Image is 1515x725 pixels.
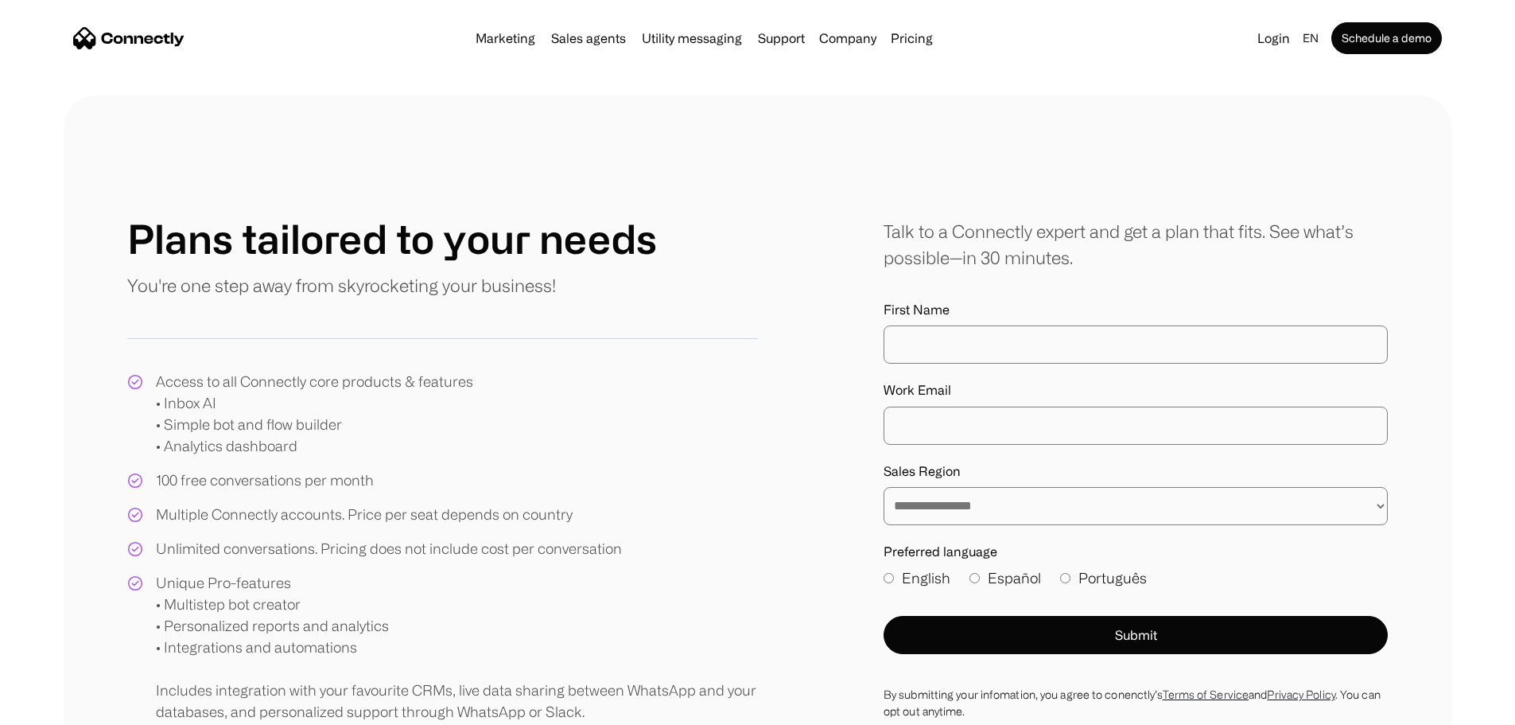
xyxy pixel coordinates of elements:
input: Español [969,573,980,583]
a: Terms of Service [1163,688,1249,700]
div: Access to all Connectly core products & features • Inbox AI • Simple bot and flow builder • Analy... [156,371,473,457]
aside: Language selected: English [16,696,95,719]
a: Utility messaging [635,32,748,45]
div: Company [814,27,881,49]
label: Português [1060,567,1147,589]
a: Sales agents [545,32,632,45]
button: Submit [884,616,1388,654]
input: English [884,573,894,583]
label: First Name [884,302,1388,318]
div: Company [819,27,876,49]
div: 100 free conversations per month [156,470,374,491]
div: Unique Pro-features • Multistep bot creator • Personalized reports and analytics • Integrations a... [156,572,758,723]
a: Support [752,32,811,45]
a: Login [1251,27,1296,49]
a: Privacy Policy [1267,688,1334,700]
label: English [884,567,950,589]
h1: Plans tailored to your needs [127,215,657,263]
div: Multiple Connectly accounts. Price per seat depends on country [156,504,573,525]
a: Schedule a demo [1331,22,1442,54]
a: home [73,26,185,50]
div: Unlimited conversations. Pricing does not include cost per conversation [156,538,622,559]
ul: Language list [32,697,95,719]
input: Português [1060,573,1070,583]
div: Talk to a Connectly expert and get a plan that fits. See what’s possible—in 30 minutes. [884,218,1388,271]
div: en [1296,27,1328,49]
label: Español [969,567,1041,589]
p: You're one step away from skyrocketing your business! [127,272,556,298]
div: en [1303,27,1319,49]
label: Work Email [884,383,1388,398]
div: By submitting your infomation, you agree to conenctly’s and . You can opt out anytime. [884,686,1388,719]
label: Preferred language [884,544,1388,559]
a: Marketing [469,32,542,45]
a: Pricing [884,32,939,45]
label: Sales Region [884,464,1388,479]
